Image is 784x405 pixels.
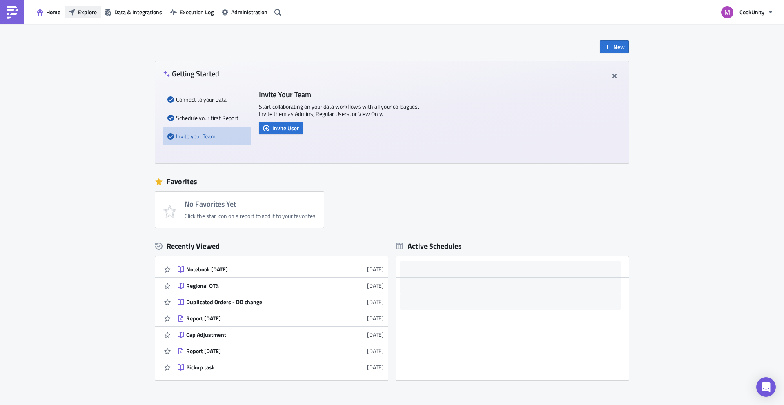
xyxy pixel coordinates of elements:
[367,281,384,290] time: 2025-07-31T20:58:57Z
[178,278,384,294] a: Regional OT%[DATE]
[178,261,384,277] a: Notebook [DATE][DATE]
[46,8,60,16] span: Home
[367,314,384,323] time: 2025-07-31T20:31:35Z
[367,298,384,306] time: 2025-07-31T20:31:51Z
[33,6,65,18] button: Home
[186,282,329,289] div: Regional OT%
[720,5,734,19] img: Avatar
[167,127,247,145] div: Invite your Team
[167,109,247,127] div: Schedule your first Report
[185,200,316,208] h4: No Favorites Yet
[186,298,329,306] div: Duplicated Orders - DD change
[78,8,97,16] span: Explore
[101,6,166,18] button: Data & Integrations
[231,8,267,16] span: Administration
[178,343,384,359] a: Report [DATE][DATE]
[367,265,384,274] time: 2025-08-01T15:42:57Z
[259,103,422,118] p: Start collaborating on your data workflows with all your colleagues. Invite them as Admins, Regul...
[716,3,778,21] button: CookUnity
[180,8,214,16] span: Execution Log
[186,331,329,338] div: Cap Adjustment
[65,6,101,18] button: Explore
[739,8,764,16] span: CookUnity
[114,8,162,16] span: Data & Integrations
[155,240,388,252] div: Recently Viewed
[167,90,247,109] div: Connect to your Data
[396,241,462,251] div: Active Schedules
[756,377,776,397] div: Open Intercom Messenger
[6,6,19,19] img: PushMetrics
[600,40,629,53] button: New
[259,90,422,99] h4: Invite Your Team
[178,310,384,326] a: Report [DATE][DATE]
[613,42,625,51] span: New
[259,122,303,134] button: Invite User
[178,359,384,375] a: Pickup task[DATE]
[367,363,384,372] time: 2025-04-28T21:00:33Z
[178,327,384,343] a: Cap Adjustment[DATE]
[186,347,329,355] div: Report [DATE]
[185,212,316,220] div: Click the star icon on a report to add it to your favorites
[272,124,299,132] span: Invite User
[367,330,384,339] time: 2025-05-22T20:21:54Z
[186,364,329,371] div: Pickup task
[178,294,384,310] a: Duplicated Orders - DD change[DATE]
[186,315,329,322] div: Report [DATE]
[218,6,272,18] button: Administration
[155,176,629,188] div: Favorites
[163,69,219,78] h4: Getting Started
[367,347,384,355] time: 2025-05-22T14:51:11Z
[166,6,218,18] button: Execution Log
[186,266,329,273] div: Notebook [DATE]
